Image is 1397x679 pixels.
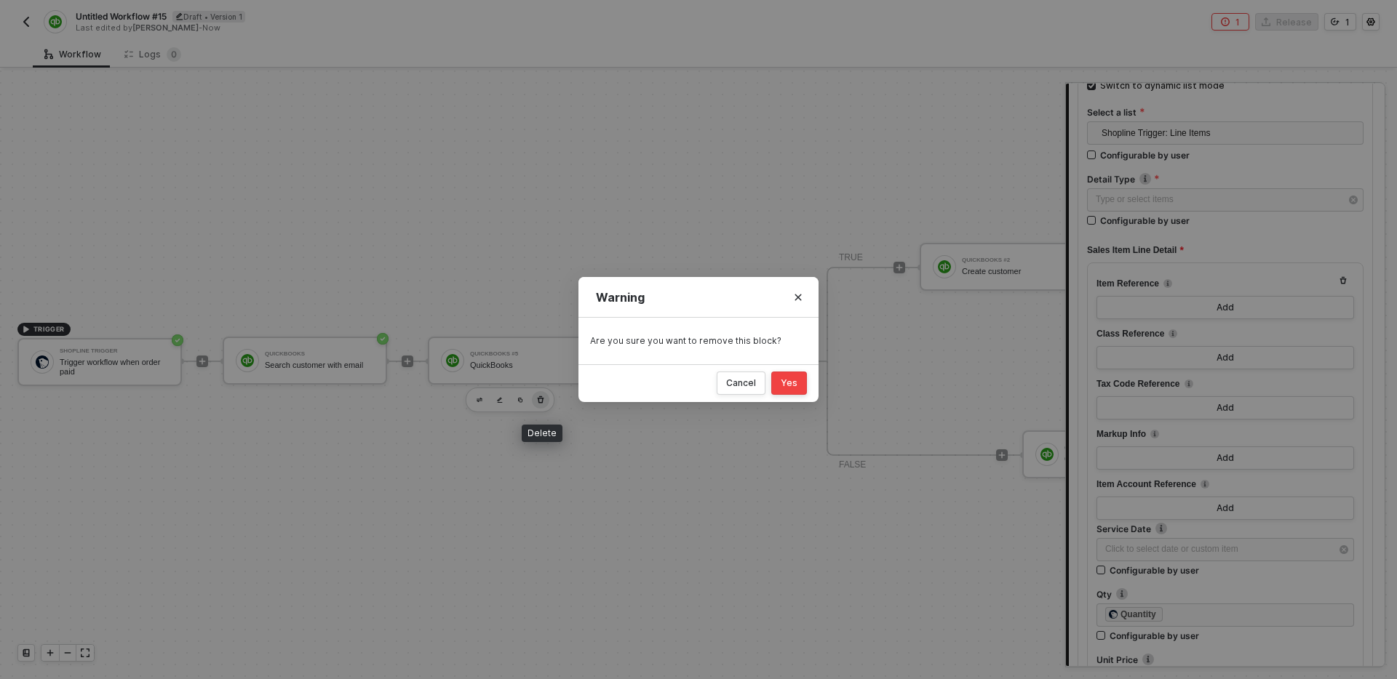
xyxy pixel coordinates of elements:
[1139,173,1151,185] img: icon-info
[33,324,65,335] span: TRIGGER
[1096,446,1354,470] button: Add
[265,351,374,357] div: QuickBooks
[491,391,509,409] button: edit-cred
[1211,13,1249,31] button: 1
[1366,17,1375,26] span: icon-settings
[1331,17,1340,26] span: icon-versioning
[1109,610,1118,619] img: fieldIcon
[1096,588,1354,600] label: Qty
[22,325,31,334] span: icon-play
[1150,430,1159,438] img: icon-info
[1235,16,1240,28] div: 1
[477,398,482,403] img: edit-cred
[124,47,181,62] div: Logs
[1121,608,1156,621] div: Quantity
[1110,630,1199,642] div: Configurable by user
[470,351,579,357] div: QuickBooks #5
[781,377,797,389] div: Yes
[1201,480,1209,489] img: icon-info
[590,335,807,347] div: Are you sure you want to remove this block?
[132,23,199,33] span: [PERSON_NAME]
[1217,452,1234,464] div: Add
[1087,106,1364,118] label: Select a list
[403,357,412,366] span: icon-play
[1100,149,1190,161] div: Configurable by user
[1096,497,1354,520] button: Add
[76,23,697,33] div: Last edited by - Now
[63,648,72,657] span: icon-minus
[1345,16,1350,28] div: 1
[1087,173,1364,185] label: Detail Type
[1096,346,1354,369] button: Add
[76,10,167,23] span: Untitled Workflow #15
[60,358,169,376] div: Trigger workflow when order paid
[1155,523,1167,534] img: icon-info
[839,251,863,265] div: TRUE
[44,49,101,60] div: Workflow
[172,11,245,23] div: Draft • Version 1
[198,357,207,366] span: icon-play
[175,12,183,20] span: icon-edit
[1096,475,1196,494] span: Item Account Reference
[1096,296,1354,319] button: Add
[1221,17,1230,26] span: icon-error-page
[1217,502,1234,514] div: Add
[49,15,61,28] img: integration-icon
[17,13,35,31] button: back
[517,397,523,403] img: copy-block
[717,371,765,395] button: Cancel
[1087,241,1184,260] span: Sales Item Line Detail
[1142,654,1154,665] img: icon-info
[962,257,1071,263] div: QuickBooks #2
[497,397,503,403] img: edit-cred
[1096,396,1354,419] button: Add
[1324,13,1356,31] button: 1
[172,334,183,346] span: icon-success-page
[20,16,32,28] img: back
[512,391,529,409] button: copy-block
[1102,122,1355,144] span: Shopline Trigger: Line Items
[596,290,801,305] div: Warning
[471,391,488,409] button: edit-cred
[1096,654,1354,666] label: Unit Price
[1096,523,1354,535] label: Service Date
[1100,79,1225,93] div: Switch to dynamic list mode
[522,425,562,442] div: Delete
[1163,279,1172,288] img: icon-info
[470,361,579,370] div: QuickBooks
[839,458,866,472] div: FALSE
[938,260,951,273] img: icon
[446,354,459,367] img: icon
[1096,325,1164,343] span: Class Reference
[1064,445,1174,451] div: QuickBooks #4
[771,371,807,395] button: Yes
[46,648,55,657] span: icon-play
[1096,425,1146,443] span: Markup Info
[36,355,49,369] img: icon
[1116,588,1128,600] img: icon-info
[962,267,1071,276] div: Create customer
[787,286,810,309] button: Close
[1096,375,1180,393] span: Tax Code Reference
[1040,448,1054,461] img: icon
[1185,379,1193,388] img: icon-info
[60,348,169,354] div: Shopline Trigger
[1169,329,1177,338] img: icon-info
[895,263,904,272] span: icon-play
[377,333,389,345] span: icon-success-page
[1217,302,1234,313] div: Add
[1110,564,1199,576] div: Configurable by user
[81,648,89,657] span: icon-expand
[167,47,181,62] sup: 0
[265,361,374,370] div: Search customer with email
[1217,352,1234,363] div: Add
[726,377,756,389] div: Cancel
[1217,402,1234,414] div: Add
[1100,214,1190,227] div: Configurable by user
[998,451,1006,459] span: icon-play
[1096,275,1159,293] span: Item Reference
[241,354,254,367] img: icon
[1064,454,1174,464] div: Create an Invoice
[1255,13,1318,31] button: Release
